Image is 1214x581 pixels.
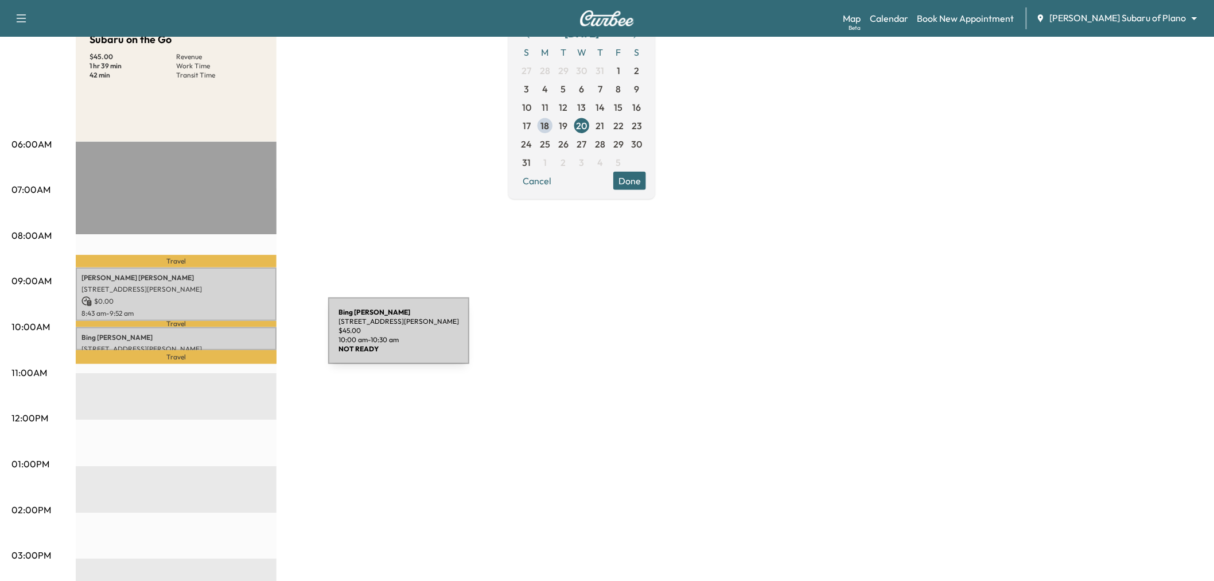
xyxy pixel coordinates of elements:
[176,61,263,71] p: Work Time
[90,61,176,71] p: 1 hr 39 min
[577,63,587,77] span: 30
[543,155,547,169] span: 1
[81,333,271,342] p: Bing [PERSON_NAME]
[849,24,861,32] div: Beta
[11,137,52,151] p: 06:00AM
[11,411,48,425] p: 12:00PM
[595,137,605,150] span: 28
[522,100,531,114] span: 10
[536,42,554,61] span: M
[81,309,271,318] p: 8:43 am - 9:52 am
[176,71,263,80] p: Transit Time
[577,118,587,132] span: 20
[90,32,172,48] h5: Subaru on the Go
[522,63,532,77] span: 27
[81,285,271,294] p: [STREET_ADDRESS][PERSON_NAME]
[81,344,271,354] p: [STREET_ADDRESS][PERSON_NAME]
[614,100,623,114] span: 15
[609,42,628,61] span: F
[540,137,550,150] span: 25
[917,11,1014,25] a: Book New Appointment
[90,52,176,61] p: $ 45.00
[617,63,620,77] span: 1
[598,82,602,95] span: 7
[596,100,605,114] span: 14
[11,503,51,517] p: 02:00PM
[11,274,52,288] p: 09:00AM
[870,11,908,25] a: Calendar
[524,82,530,95] span: 3
[558,137,569,150] span: 26
[632,118,642,132] span: 23
[523,155,531,169] span: 31
[628,42,646,61] span: S
[559,118,568,132] span: 19
[517,171,557,189] button: Cancel
[613,171,646,189] button: Done
[11,457,49,471] p: 01:00PM
[577,137,587,150] span: 27
[81,273,271,282] p: [PERSON_NAME] [PERSON_NAME]
[596,63,605,77] span: 31
[542,100,548,114] span: 11
[11,548,51,562] p: 03:00PM
[1050,11,1186,25] span: [PERSON_NAME] Subaru of Plano
[522,137,532,150] span: 24
[633,100,641,114] span: 16
[596,118,605,132] span: 21
[613,137,624,150] span: 29
[843,11,861,25] a: MapBeta
[632,137,643,150] span: 30
[579,155,585,169] span: 3
[613,118,624,132] span: 22
[176,52,263,61] p: Revenue
[554,42,573,61] span: T
[597,155,603,169] span: 4
[565,25,599,41] div: [DATE]
[561,82,566,95] span: 5
[11,183,50,196] p: 07:00AM
[561,155,566,169] span: 2
[541,118,550,132] span: 18
[635,63,640,77] span: 2
[558,63,569,77] span: 29
[559,100,568,114] span: 12
[542,82,548,95] span: 4
[616,155,621,169] span: 5
[579,82,585,95] span: 6
[573,42,591,61] span: W
[616,82,621,95] span: 8
[11,228,52,242] p: 08:00AM
[579,10,635,26] img: Curbee Logo
[76,350,277,364] p: Travel
[11,366,47,379] p: 11:00AM
[517,42,536,61] span: S
[76,255,277,268] p: Travel
[540,63,550,77] span: 28
[76,321,277,327] p: Travel
[11,320,50,334] p: 10:00AM
[81,296,271,307] p: $ 0.00
[523,118,531,132] span: 17
[591,42,609,61] span: T
[578,100,586,114] span: 13
[635,82,640,95] span: 9
[90,71,176,80] p: 42 min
